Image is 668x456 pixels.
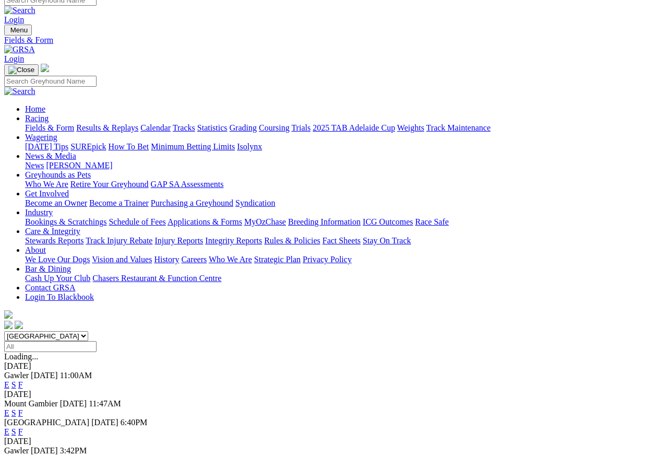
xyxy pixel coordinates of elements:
[76,123,138,132] a: Results & Replays
[4,15,24,24] a: Login
[25,104,45,113] a: Home
[4,352,38,361] span: Loading...
[4,371,29,380] span: Gawler
[25,114,49,123] a: Racing
[313,123,395,132] a: 2025 TAB Adelaide Cup
[25,161,44,170] a: News
[11,408,16,417] a: S
[323,236,361,245] a: Fact Sheets
[25,217,106,226] a: Bookings & Scratchings
[291,123,311,132] a: Trials
[15,321,23,329] img: twitter.svg
[25,123,74,132] a: Fields & Form
[25,180,68,189] a: Who We Are
[25,161,664,170] div: News & Media
[89,399,121,408] span: 11:47AM
[151,180,224,189] a: GAP SA Assessments
[244,217,286,226] a: MyOzChase
[25,151,76,160] a: News & Media
[4,399,58,408] span: Mount Gambier
[11,427,16,436] a: S
[25,236,83,245] a: Stewards Reports
[197,123,228,132] a: Statistics
[60,446,87,455] span: 3:42PM
[205,236,262,245] a: Integrity Reports
[25,180,664,189] div: Greyhounds as Pets
[70,180,149,189] a: Retire Your Greyhound
[426,123,491,132] a: Track Maintenance
[89,198,149,207] a: Become a Trainer
[4,321,13,329] img: facebook.svg
[109,142,149,151] a: How To Bet
[4,446,29,455] span: Gawler
[121,418,148,427] span: 6:40PM
[4,408,9,417] a: E
[4,54,24,63] a: Login
[18,380,23,389] a: F
[4,36,664,45] a: Fields & Form
[109,217,165,226] a: Schedule of Fees
[70,142,106,151] a: SUREpick
[25,227,80,236] a: Care & Integrity
[181,255,207,264] a: Careers
[8,66,34,74] img: Close
[288,217,361,226] a: Breeding Information
[4,64,39,76] button: Toggle navigation
[4,361,664,371] div: [DATE]
[25,133,57,142] a: Wagering
[154,236,203,245] a: Injury Reports
[237,142,262,151] a: Isolynx
[31,446,58,455] span: [DATE]
[303,255,352,264] a: Privacy Policy
[25,189,69,198] a: Get Involved
[25,236,664,245] div: Care & Integrity
[4,380,9,389] a: E
[4,427,9,436] a: E
[91,418,118,427] span: [DATE]
[25,198,87,207] a: Become an Owner
[92,274,221,283] a: Chasers Restaurant & Function Centre
[173,123,195,132] a: Tracks
[25,142,68,151] a: [DATE] Tips
[18,408,23,417] a: F
[151,142,235,151] a: Minimum Betting Limits
[60,371,92,380] span: 11:00AM
[25,283,75,292] a: Contact GRSA
[4,437,664,446] div: [DATE]
[25,123,664,133] div: Racing
[41,64,49,72] img: logo-grsa-white.png
[264,236,320,245] a: Rules & Policies
[25,293,94,301] a: Login To Blackbook
[259,123,290,132] a: Coursing
[4,25,32,36] button: Toggle navigation
[25,170,91,179] a: Greyhounds as Pets
[10,26,28,34] span: Menu
[86,236,152,245] a: Track Injury Rebate
[154,255,179,264] a: History
[25,274,90,283] a: Cash Up Your Club
[140,123,171,132] a: Calendar
[25,274,664,283] div: Bar & Dining
[25,255,90,264] a: We Love Our Dogs
[4,390,664,399] div: [DATE]
[25,217,664,227] div: Industry
[4,341,97,352] input: Select date
[363,217,413,226] a: ICG Outcomes
[4,45,35,54] img: GRSA
[92,255,152,264] a: Vision and Values
[11,380,16,389] a: S
[46,161,112,170] a: [PERSON_NAME]
[4,87,35,96] img: Search
[25,264,71,273] a: Bar & Dining
[31,371,58,380] span: [DATE]
[151,198,233,207] a: Purchasing a Greyhound
[4,418,89,427] span: [GEOGRAPHIC_DATA]
[209,255,252,264] a: Who We Are
[4,310,13,319] img: logo-grsa-white.png
[235,198,275,207] a: Syndication
[25,142,664,151] div: Wagering
[254,255,301,264] a: Strategic Plan
[4,76,97,87] input: Search
[25,208,53,217] a: Industry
